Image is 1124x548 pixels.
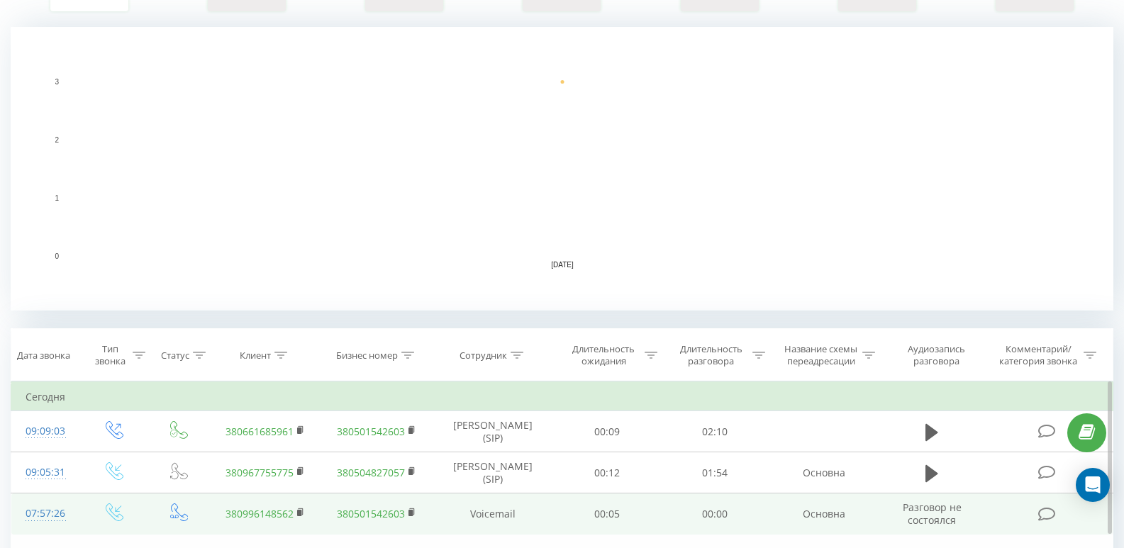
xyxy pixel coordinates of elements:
[92,343,128,367] div: Тип звонка
[55,78,59,86] text: 3
[661,493,769,535] td: 00:00
[433,493,553,535] td: Voicemail
[783,343,859,367] div: Название схемы переадресации
[161,350,189,362] div: Статус
[661,452,769,493] td: 01:54
[768,493,880,535] td: Основна
[226,425,294,438] a: 380661685961
[11,27,1113,311] svg: A chart.
[337,425,405,438] a: 380501542603
[768,452,880,493] td: Основна
[566,343,641,367] div: Длительность ожидания
[893,343,980,367] div: Аудиозапись разговора
[11,383,1113,411] td: Сегодня
[55,194,59,202] text: 1
[553,411,661,452] td: 00:09
[226,466,294,479] a: 380967755775
[240,350,271,362] div: Клиент
[337,466,405,479] a: 380504827057
[1076,468,1110,502] div: Open Intercom Messenger
[336,350,398,362] div: Бизнес номер
[26,418,66,445] div: 09:09:03
[337,507,405,520] a: 380501542603
[26,500,66,527] div: 07:57:26
[674,343,749,367] div: Длительность разговора
[26,459,66,486] div: 09:05:31
[226,507,294,520] a: 380996148562
[17,350,70,362] div: Дата звонка
[433,411,553,452] td: [PERSON_NAME] (SIP)
[553,452,661,493] td: 00:12
[433,452,553,493] td: [PERSON_NAME] (SIP)
[460,350,507,362] div: Сотрудник
[903,501,962,527] span: Разговор не состоялся
[551,261,574,269] text: [DATE]
[55,252,59,260] text: 0
[553,493,661,535] td: 00:05
[997,343,1080,367] div: Комментарий/категория звонка
[661,411,769,452] td: 02:10
[55,136,59,144] text: 2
